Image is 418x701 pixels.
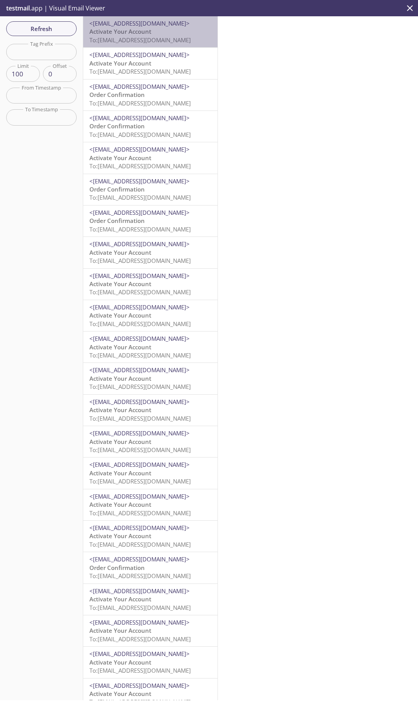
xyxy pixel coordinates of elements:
[89,398,190,406] span: <[EMAIL_ADDRESS][DOMAIN_NAME]>
[89,154,151,162] span: Activate Your Account
[89,177,190,185] span: <[EMAIL_ADDRESS][DOMAIN_NAME]>
[89,650,190,658] span: <[EMAIL_ADDRESS][DOMAIN_NAME]>
[89,185,145,193] span: Order Confirmation
[89,690,151,698] span: Activate Your Account
[89,618,190,626] span: <[EMAIL_ADDRESS][DOMAIN_NAME]>
[89,351,191,359] span: To: [EMAIL_ADDRESS][DOMAIN_NAME]
[89,320,191,328] span: To: [EMAIL_ADDRESS][DOMAIN_NAME]
[83,174,218,205] div: <[EMAIL_ADDRESS][DOMAIN_NAME]>Order ConfirmationTo:[EMAIL_ADDRESS][DOMAIN_NAME]
[89,406,151,414] span: Activate Your Account
[89,438,151,445] span: Activate Your Account
[89,83,190,90] span: <[EMAIL_ADDRESS][DOMAIN_NAME]>
[83,489,218,520] div: <[EMAIL_ADDRESS][DOMAIN_NAME]>Activate Your AccountTo:[EMAIL_ADDRESS][DOMAIN_NAME]
[83,552,218,583] div: <[EMAIL_ADDRESS][DOMAIN_NAME]>Order ConfirmationTo:[EMAIL_ADDRESS][DOMAIN_NAME]
[83,521,218,552] div: <[EMAIL_ADDRESS][DOMAIN_NAME]>Activate Your AccountTo:[EMAIL_ADDRESS][DOMAIN_NAME]
[89,509,191,517] span: To: [EMAIL_ADDRESS][DOMAIN_NAME]
[89,666,191,674] span: To: [EMAIL_ADDRESS][DOMAIN_NAME]
[89,446,191,454] span: To: [EMAIL_ADDRESS][DOMAIN_NAME]
[83,300,218,331] div: <[EMAIL_ADDRESS][DOMAIN_NAME]>Activate Your AccountTo:[EMAIL_ADDRESS][DOMAIN_NAME]
[89,366,190,374] span: <[EMAIL_ADDRESS][DOMAIN_NAME]>
[12,24,70,34] span: Refresh
[89,311,151,319] span: Activate Your Account
[83,142,218,173] div: <[EMAIL_ADDRESS][DOMAIN_NAME]>Activate Your AccountTo:[EMAIL_ADDRESS][DOMAIN_NAME]
[89,375,151,382] span: Activate Your Account
[83,79,218,111] div: <[EMAIL_ADDRESS][DOMAIN_NAME]>Order ConfirmationTo:[EMAIL_ADDRESS][DOMAIN_NAME]
[89,280,151,288] span: Activate Your Account
[89,501,151,508] span: Activate Your Account
[89,51,190,59] span: <[EMAIL_ADDRESS][DOMAIN_NAME]>
[89,145,190,153] span: <[EMAIL_ADDRESS][DOMAIN_NAME]>
[83,615,218,646] div: <[EMAIL_ADDRESS][DOMAIN_NAME]>Activate Your AccountTo:[EMAIL_ADDRESS][DOMAIN_NAME]
[89,28,151,35] span: Activate Your Account
[83,332,218,363] div: <[EMAIL_ADDRESS][DOMAIN_NAME]>Activate Your AccountTo:[EMAIL_ADDRESS][DOMAIN_NAME]
[89,595,151,603] span: Activate Your Account
[89,59,151,67] span: Activate Your Account
[89,36,191,44] span: To: [EMAIL_ADDRESS][DOMAIN_NAME]
[89,469,151,477] span: Activate Your Account
[89,162,191,170] span: To: [EMAIL_ADDRESS][DOMAIN_NAME]
[83,237,218,268] div: <[EMAIL_ADDRESS][DOMAIN_NAME]>Activate Your AccountTo:[EMAIL_ADDRESS][DOMAIN_NAME]
[89,682,190,689] span: <[EMAIL_ADDRESS][DOMAIN_NAME]>
[89,564,145,572] span: Order Confirmation
[83,458,218,489] div: <[EMAIL_ADDRESS][DOMAIN_NAME]>Activate Your AccountTo:[EMAIL_ADDRESS][DOMAIN_NAME]
[83,269,218,300] div: <[EMAIL_ADDRESS][DOMAIN_NAME]>Activate Your AccountTo:[EMAIL_ADDRESS][DOMAIN_NAME]
[83,16,218,47] div: <[EMAIL_ADDRESS][DOMAIN_NAME]>Activate Your AccountTo:[EMAIL_ADDRESS][DOMAIN_NAME]
[89,209,190,216] span: <[EMAIL_ADDRESS][DOMAIN_NAME]>
[89,524,190,532] span: <[EMAIL_ADDRESS][DOMAIN_NAME]>
[89,257,191,264] span: To: [EMAIL_ADDRESS][DOMAIN_NAME]
[83,395,218,426] div: <[EMAIL_ADDRESS][DOMAIN_NAME]>Activate Your AccountTo:[EMAIL_ADDRESS][DOMAIN_NAME]
[89,383,191,390] span: To: [EMAIL_ADDRESS][DOMAIN_NAME]
[89,627,151,634] span: Activate Your Account
[89,343,151,351] span: Activate Your Account
[89,91,145,98] span: Order Confirmation
[89,604,191,611] span: To: [EMAIL_ADDRESS][DOMAIN_NAME]
[89,335,190,342] span: <[EMAIL_ADDRESS][DOMAIN_NAME]>
[89,240,190,248] span: <[EMAIL_ADDRESS][DOMAIN_NAME]>
[89,122,145,130] span: Order Confirmation
[89,114,190,122] span: <[EMAIL_ADDRESS][DOMAIN_NAME]>
[89,658,151,666] span: Activate Your Account
[83,647,218,678] div: <[EMAIL_ADDRESS][DOMAIN_NAME]>Activate Your AccountTo:[EMAIL_ADDRESS][DOMAIN_NAME]
[89,429,190,437] span: <[EMAIL_ADDRESS][DOMAIN_NAME]>
[89,303,190,311] span: <[EMAIL_ADDRESS][DOMAIN_NAME]>
[89,414,191,422] span: To: [EMAIL_ADDRESS][DOMAIN_NAME]
[89,67,191,75] span: To: [EMAIL_ADDRESS][DOMAIN_NAME]
[83,48,218,79] div: <[EMAIL_ADDRESS][DOMAIN_NAME]>Activate Your AccountTo:[EMAIL_ADDRESS][DOMAIN_NAME]
[89,217,145,224] span: Order Confirmation
[89,272,190,280] span: <[EMAIL_ADDRESS][DOMAIN_NAME]>
[89,635,191,643] span: To: [EMAIL_ADDRESS][DOMAIN_NAME]
[83,111,218,142] div: <[EMAIL_ADDRESS][DOMAIN_NAME]>Order ConfirmationTo:[EMAIL_ADDRESS][DOMAIN_NAME]
[89,461,190,468] span: <[EMAIL_ADDRESS][DOMAIN_NAME]>
[89,249,151,256] span: Activate Your Account
[89,288,191,296] span: To: [EMAIL_ADDRESS][DOMAIN_NAME]
[89,477,191,485] span: To: [EMAIL_ADDRESS][DOMAIN_NAME]
[83,363,218,394] div: <[EMAIL_ADDRESS][DOMAIN_NAME]>Activate Your AccountTo:[EMAIL_ADDRESS][DOMAIN_NAME]
[89,587,190,595] span: <[EMAIL_ADDRESS][DOMAIN_NAME]>
[83,584,218,615] div: <[EMAIL_ADDRESS][DOMAIN_NAME]>Activate Your AccountTo:[EMAIL_ADDRESS][DOMAIN_NAME]
[89,540,191,548] span: To: [EMAIL_ADDRESS][DOMAIN_NAME]
[6,21,77,36] button: Refresh
[89,131,191,138] span: To: [EMAIL_ADDRESS][DOMAIN_NAME]
[89,492,190,500] span: <[EMAIL_ADDRESS][DOMAIN_NAME]>
[89,193,191,201] span: To: [EMAIL_ADDRESS][DOMAIN_NAME]
[89,572,191,580] span: To: [EMAIL_ADDRESS][DOMAIN_NAME]
[89,532,151,540] span: Activate Your Account
[83,205,218,237] div: <[EMAIL_ADDRESS][DOMAIN_NAME]>Order ConfirmationTo:[EMAIL_ADDRESS][DOMAIN_NAME]
[83,426,218,457] div: <[EMAIL_ADDRESS][DOMAIN_NAME]>Activate Your AccountTo:[EMAIL_ADDRESS][DOMAIN_NAME]
[89,225,191,233] span: To: [EMAIL_ADDRESS][DOMAIN_NAME]
[89,555,190,563] span: <[EMAIL_ADDRESS][DOMAIN_NAME]>
[89,19,190,27] span: <[EMAIL_ADDRESS][DOMAIN_NAME]>
[89,99,191,107] span: To: [EMAIL_ADDRESS][DOMAIN_NAME]
[6,4,30,12] span: testmail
